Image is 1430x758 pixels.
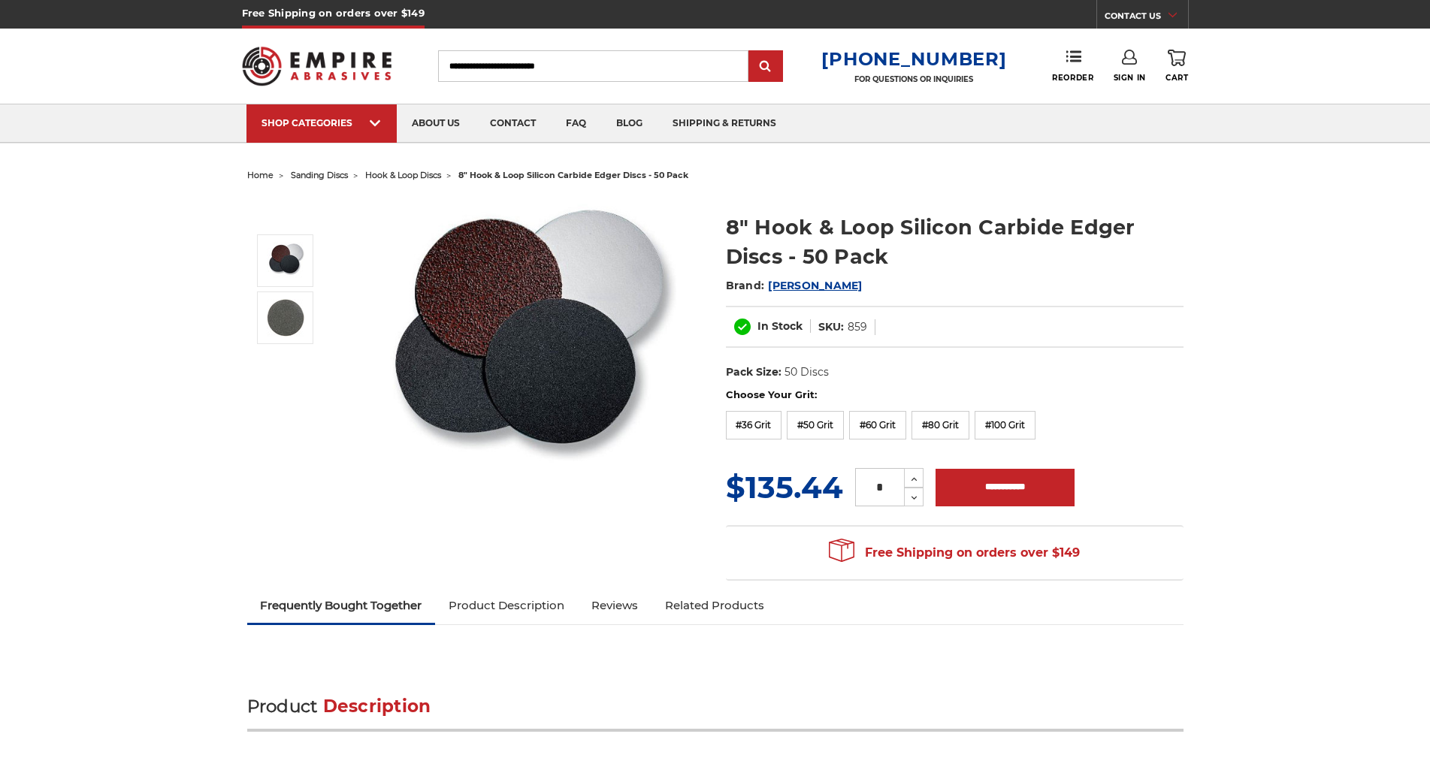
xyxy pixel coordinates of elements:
[726,364,782,380] dt: Pack Size:
[726,213,1184,271] h1: 8" Hook & Loop Silicon Carbide Edger Discs - 50 Pack
[818,319,844,335] dt: SKU:
[247,170,274,180] a: home
[821,74,1006,84] p: FOR QUESTIONS OR INQUIRIES
[247,696,318,717] span: Product
[242,37,392,95] img: Empire Abrasives
[726,388,1184,403] label: Choose Your Grit:
[267,299,304,337] img: 8" Hook & Loop Silicon Carbide Edger Discs
[601,104,658,143] a: blog
[785,364,829,380] dd: 50 Discs
[652,589,778,622] a: Related Products
[323,696,431,717] span: Description
[458,170,688,180] span: 8" hook & loop silicon carbide edger discs - 50 pack
[751,52,781,82] input: Submit
[1165,73,1188,83] span: Cart
[267,242,304,279] img: Silicon Carbide 8" Hook & Loop Edger Discs
[291,170,348,180] a: sanding discs
[435,589,578,622] a: Product Description
[829,538,1080,568] span: Free Shipping on orders over $149
[365,170,441,180] a: hook & loop discs
[247,589,436,622] a: Frequently Bought Together
[475,104,551,143] a: contact
[262,117,382,128] div: SHOP CATEGORIES
[376,197,676,494] img: Silicon Carbide 8" Hook & Loop Edger Discs
[768,279,862,292] a: [PERSON_NAME]
[578,589,652,622] a: Reviews
[848,319,867,335] dd: 859
[757,319,803,333] span: In Stock
[821,48,1006,70] a: [PHONE_NUMBER]
[1114,73,1146,83] span: Sign In
[726,279,765,292] span: Brand:
[1052,73,1093,83] span: Reorder
[726,469,843,506] span: $135.44
[658,104,791,143] a: shipping & returns
[397,104,475,143] a: about us
[1105,8,1188,29] a: CONTACT US
[1165,50,1188,83] a: Cart
[1052,50,1093,82] a: Reorder
[551,104,601,143] a: faq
